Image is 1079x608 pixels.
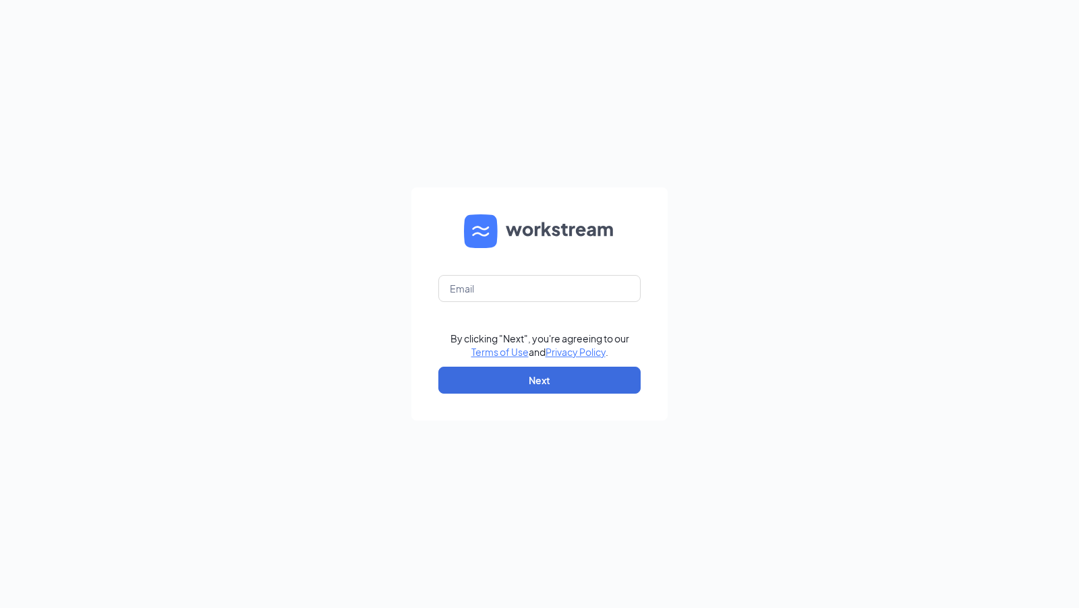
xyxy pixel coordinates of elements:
[546,346,606,358] a: Privacy Policy
[450,332,629,359] div: By clicking "Next", you're agreeing to our and .
[471,346,529,358] a: Terms of Use
[438,275,641,302] input: Email
[438,367,641,394] button: Next
[464,214,615,248] img: WS logo and Workstream text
